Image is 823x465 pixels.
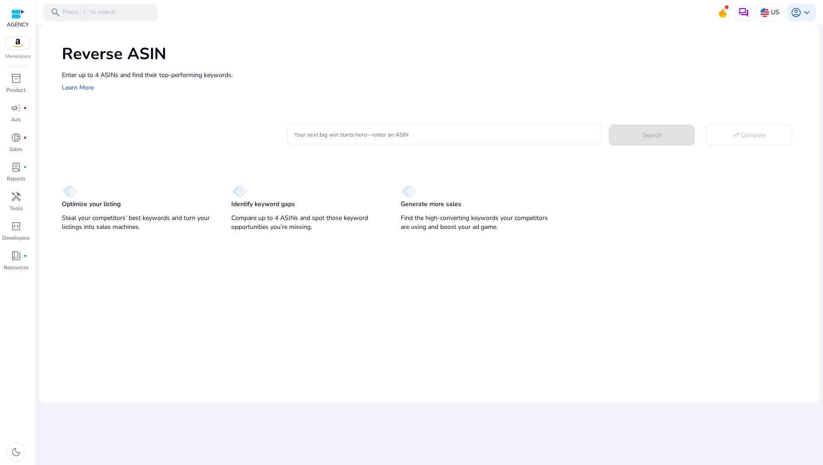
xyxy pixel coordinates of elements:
span: search [50,7,61,18]
p: Product [6,86,26,94]
span: account_circle [791,7,801,18]
p: Developers [2,234,30,242]
span: inventory_2 [11,73,22,84]
p: Compare up to 4 ASINs and spot those keyword opportunities you’re missing. [231,214,383,232]
p: Optimize your listing [62,200,121,209]
p: US [771,4,780,20]
span: lab_profile [11,162,22,172]
h1: Reverse ASIN [62,44,810,64]
p: Steal your competitors’ best keywords and turn your listings into sales machines. [62,214,213,232]
img: diamond.svg [231,185,246,198]
p: Press to search [63,8,116,17]
p: Resources [4,263,29,271]
p: AGENCY [7,21,29,29]
img: diamond.svg [401,185,416,198]
p: Tools [9,204,23,212]
p: Reports [7,175,26,183]
p: Marketplace [5,53,30,60]
p: Identify keyword gaps [231,200,295,209]
span: code_blocks [11,221,22,232]
span: book_4 [11,250,22,261]
p: Sales [9,145,22,153]
p: Generate more sales [401,200,461,209]
p: Find the high-converting keywords your competitors are using and boost your ad game. [401,214,552,232]
span: handyman [11,191,22,202]
span: / [80,8,88,17]
span: campaign [11,103,22,113]
img: amazon.svg [6,36,30,50]
span: fiber_manual_record [23,254,27,258]
img: diamond.svg [62,185,77,198]
span: donut_small [11,132,22,143]
img: us.svg [760,8,769,17]
p: Ads [11,116,21,124]
a: Learn More [62,83,94,92]
span: fiber_manual_record [23,136,27,139]
span: dark_mode [11,447,22,457]
span: keyboard_arrow_down [801,7,812,18]
span: fiber_manual_record [23,106,27,110]
p: Enter up to 4 ASINs and find their top-performing keywords. [62,70,810,80]
span: fiber_manual_record [23,165,27,169]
